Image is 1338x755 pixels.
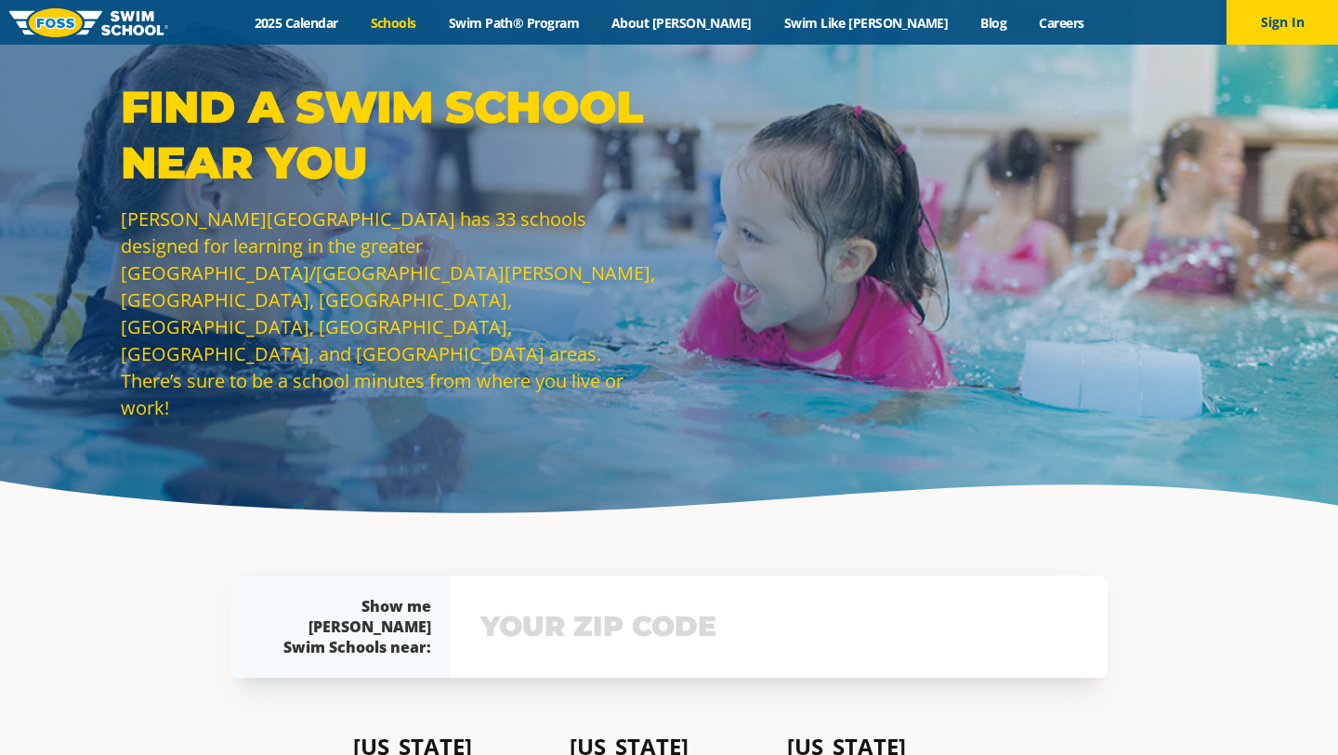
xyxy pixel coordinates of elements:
[238,14,354,32] a: 2025 Calendar
[476,600,1082,654] input: YOUR ZIP CODE
[268,596,431,657] div: Show me [PERSON_NAME] Swim Schools near:
[432,14,595,32] a: Swim Path® Program
[1023,14,1100,32] a: Careers
[9,8,168,37] img: FOSS Swim School Logo
[596,14,768,32] a: About [PERSON_NAME]
[121,79,660,191] p: Find a Swim School Near You
[354,14,432,32] a: Schools
[767,14,964,32] a: Swim Like [PERSON_NAME]
[964,14,1023,32] a: Blog
[121,205,660,421] p: [PERSON_NAME][GEOGRAPHIC_DATA] has 33 schools designed for learning in the greater [GEOGRAPHIC_DA...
